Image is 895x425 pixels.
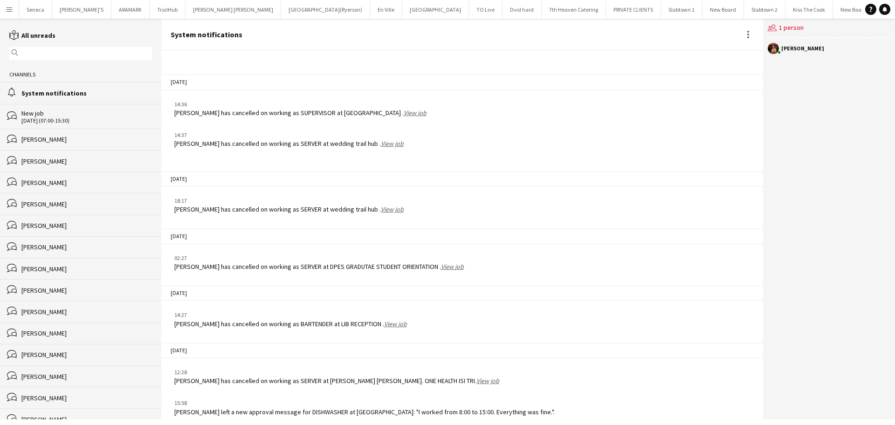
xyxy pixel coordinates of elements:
[21,394,152,402] div: [PERSON_NAME]
[174,254,464,262] div: 02:27
[281,0,370,19] button: [GEOGRAPHIC_DATA](Ryerson)
[768,19,890,38] div: 1 person
[781,46,824,51] div: [PERSON_NAME]
[503,0,542,19] button: Dvid hard
[21,221,152,230] div: [PERSON_NAME]
[174,399,555,407] div: 15:58
[174,139,404,148] div: [PERSON_NAME] has cancelled on working as SERVER at wedding trail hub .
[785,0,833,19] button: Kiss The Cook
[21,135,152,144] div: [PERSON_NAME]
[174,262,464,271] div: [PERSON_NAME] has cancelled on working as SERVER at DPES GRADUTAE STUDENT ORIENTATION .
[161,171,763,187] div: [DATE]
[174,377,499,385] div: [PERSON_NAME] has cancelled on working as SERVER at [PERSON_NAME] [PERSON_NAME]. ONE HEALTH ISI TRI.
[161,74,763,90] div: [DATE]
[21,308,152,316] div: [PERSON_NAME]
[174,408,555,416] div: [PERSON_NAME] left a new approval message for DISHWASHER at [GEOGRAPHIC_DATA]: "I worked from 8:0...
[174,320,407,328] div: [PERSON_NAME] has cancelled on working as BARTENDER at LIB RECEPTION .
[661,0,702,19] button: Slabtown 1
[52,0,111,19] button: [PERSON_NAME]'S
[161,285,763,301] div: [DATE]
[469,0,503,19] button: TO Live
[476,377,499,385] a: View job
[111,0,150,19] button: ARAMARK
[744,0,785,19] button: Slabtown 2
[174,109,427,117] div: [PERSON_NAME] has cancelled on working as SUPERVISOR at [GEOGRAPHIC_DATA] .
[161,228,763,244] div: [DATE]
[370,0,402,19] button: En Ville
[21,178,152,187] div: [PERSON_NAME]
[542,0,606,19] button: 7th Heaven Catering
[21,350,152,359] div: [PERSON_NAME]
[21,109,152,117] div: New job
[381,43,404,51] a: View job
[21,89,152,97] div: System notifications
[21,200,152,208] div: [PERSON_NAME]
[381,139,404,148] a: View job
[9,31,55,40] a: All unreads
[21,286,152,295] div: [PERSON_NAME]
[21,243,152,251] div: [PERSON_NAME]
[19,0,52,19] button: Seneca
[21,329,152,337] div: [PERSON_NAME]
[21,415,152,424] div: [PERSON_NAME]
[171,30,242,39] div: System notifications
[186,0,281,19] button: [PERSON_NAME] [PERSON_NAME]
[404,109,427,117] a: View job
[21,117,152,124] div: [DATE] (07:00-15:30)
[174,368,499,377] div: 12:28
[402,0,469,19] button: [GEOGRAPHIC_DATA]
[606,0,661,19] button: PRIVATE CLIENTS
[21,265,152,273] div: [PERSON_NAME]
[384,320,407,328] a: View job
[21,372,152,381] div: [PERSON_NAME]
[174,197,404,205] div: 18:17
[702,0,744,19] button: New Board
[381,205,404,213] a: View job
[21,157,152,165] div: [PERSON_NAME]
[174,100,427,109] div: 14:36
[441,262,464,271] a: View job
[174,311,407,319] div: 14:27
[161,343,763,358] div: [DATE]
[174,205,404,213] div: [PERSON_NAME] has cancelled on working as SERVER at wedding trail hub .
[150,0,186,19] button: TrailHub
[174,131,404,139] div: 14:37
[833,0,874,19] button: New Board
